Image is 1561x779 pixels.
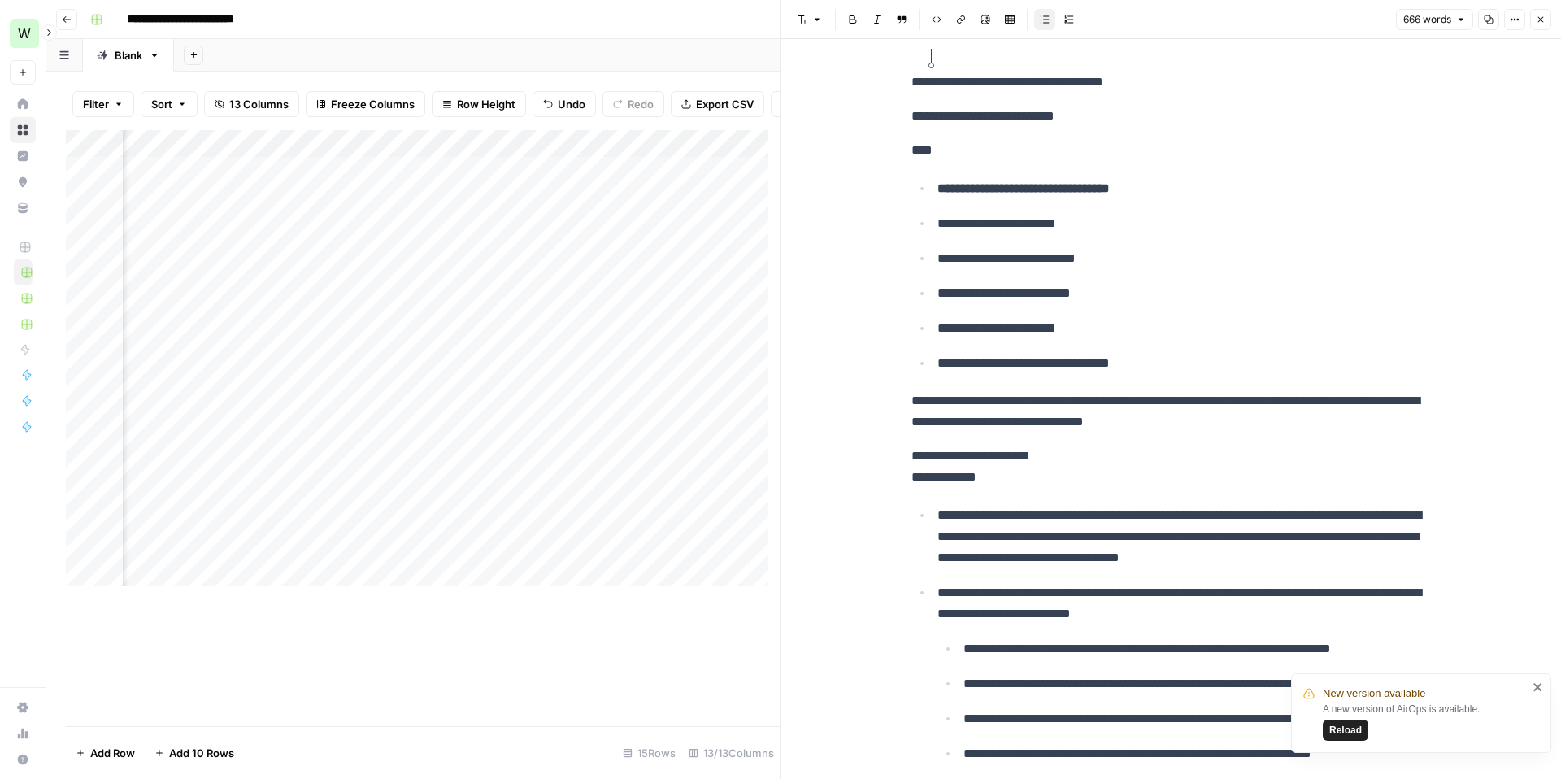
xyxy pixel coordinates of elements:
div: 13/13 Columns [682,740,780,766]
button: close [1533,681,1544,694]
span: Freeze Columns [331,96,415,112]
a: Browse [10,117,36,143]
button: Sort [141,91,198,117]
div: 15 Rows [616,740,682,766]
button: 13 Columns [204,91,299,117]
span: Redo [628,96,654,112]
span: W [18,24,31,43]
button: 666 words [1396,9,1473,30]
span: Undo [558,96,585,112]
button: Row Height [432,91,526,117]
span: Sort [151,96,172,112]
span: Reload [1329,723,1362,738]
button: Help + Support [10,746,36,772]
button: Workspace: Workspace1 [10,13,36,54]
span: Export CSV [696,96,754,112]
span: Row Height [457,96,515,112]
a: Insights [10,143,36,169]
span: 13 Columns [229,96,289,112]
span: Add Row [90,745,135,761]
div: Blank [115,47,142,63]
span: Filter [83,96,109,112]
button: Add 10 Rows [145,740,244,766]
button: Undo [533,91,596,117]
button: Redo [602,91,664,117]
button: Export CSV [671,91,764,117]
a: Your Data [10,195,36,221]
button: Reload [1323,720,1368,741]
div: A new version of AirOps is available. [1323,702,1528,741]
a: Opportunities [10,169,36,195]
button: Freeze Columns [306,91,425,117]
span: New version available [1323,685,1425,702]
span: 666 words [1403,12,1451,27]
span: Add 10 Rows [169,745,234,761]
button: Filter [72,91,134,117]
a: Blank [83,39,174,72]
a: Usage [10,720,36,746]
button: Add Row [66,740,145,766]
a: Settings [10,694,36,720]
a: Home [10,91,36,117]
